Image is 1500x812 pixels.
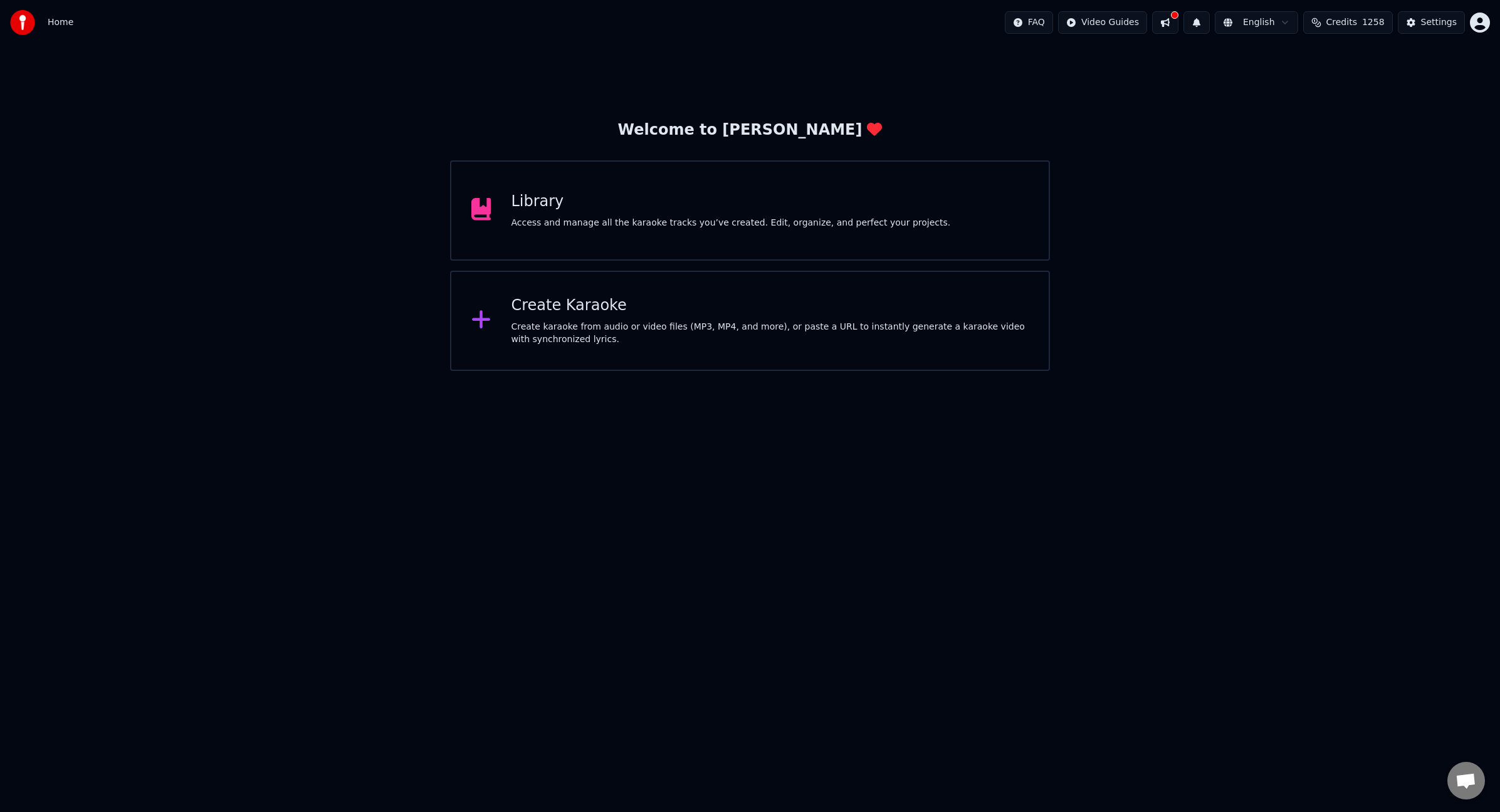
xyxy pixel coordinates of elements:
div: Access and manage all the karaoke tracks you’ve created. Edit, organize, and perfect your projects. [511,217,950,229]
img: youka [10,10,35,35]
div: Open chat [1447,762,1485,799]
div: Settings [1421,16,1457,29]
div: Create karaoke from audio or video files (MP3, MP4, and more), or paste a URL to instantly genera... [511,321,1029,346]
span: Home [48,16,73,29]
span: 1258 [1362,16,1385,29]
button: FAQ [1005,11,1053,34]
span: Credits [1326,16,1357,29]
nav: breadcrumb [48,16,73,29]
button: Credits1258 [1303,11,1393,34]
div: Welcome to [PERSON_NAME] [618,120,883,140]
div: Create Karaoke [511,296,1029,316]
div: Library [511,192,950,212]
button: Settings [1398,11,1465,34]
button: Video Guides [1058,11,1147,34]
